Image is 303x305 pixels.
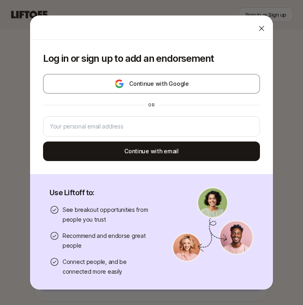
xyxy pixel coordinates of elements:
img: signup-banner [172,187,253,262]
p: Recommend and endorse great people [63,231,153,251]
p: Connect people, and be connected more easily [63,257,153,277]
p: See breakout opportunities from people you trust [63,205,153,224]
button: Continue with email [43,142,260,161]
input: Your personal email address [50,122,253,131]
img: google-logo [114,79,124,89]
p: Use Liftoff to: [50,187,153,198]
p: Log in or sign up to add an endorsement [43,53,260,64]
div: or [145,102,158,108]
button: Continue with Google [43,74,260,94]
